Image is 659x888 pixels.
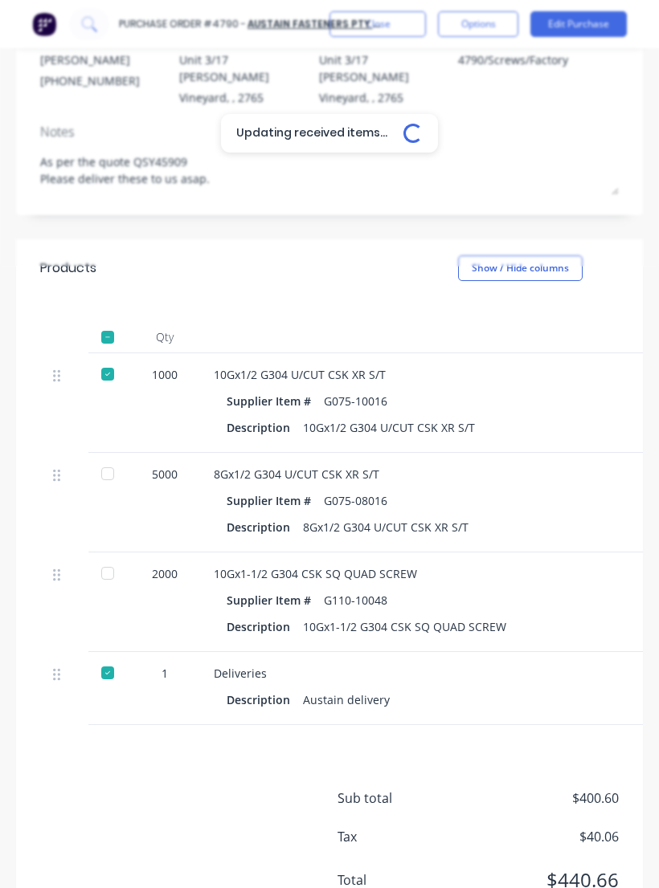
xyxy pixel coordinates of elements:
div: 8Gx1/2 G304 U/CUT CSK XR S/T [303,515,469,539]
div: Updating received items... [221,114,438,153]
div: Supplier Item # [227,389,324,413]
div: 10Gx1/2 G304 U/CUT CSK XR S/T [303,416,475,439]
div: G110-10048 [324,589,387,612]
span: $400.60 [458,788,619,808]
div: Description [227,688,303,711]
div: 1000 [141,366,188,383]
div: Austain delivery [303,688,390,711]
div: 5000 [141,466,188,483]
div: G075-10016 [324,389,387,413]
button: Show / Hide columns [458,255,583,281]
div: Supplier Item # [227,489,324,512]
div: G075-08016 [324,489,387,512]
div: 1 [141,665,188,682]
div: 10Gx1-1/2 G304 CSK SQ QUAD SCREW [303,615,506,638]
div: Products [40,259,96,278]
div: Supplier Item # [227,589,324,612]
div: Description [227,515,303,539]
span: Sub total [338,788,458,808]
div: Qty [129,321,201,353]
div: 2000 [141,565,188,582]
div: Description [227,615,303,638]
span: $40.06 [458,827,619,846]
div: Description [227,416,303,439]
span: Tax [338,827,458,846]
